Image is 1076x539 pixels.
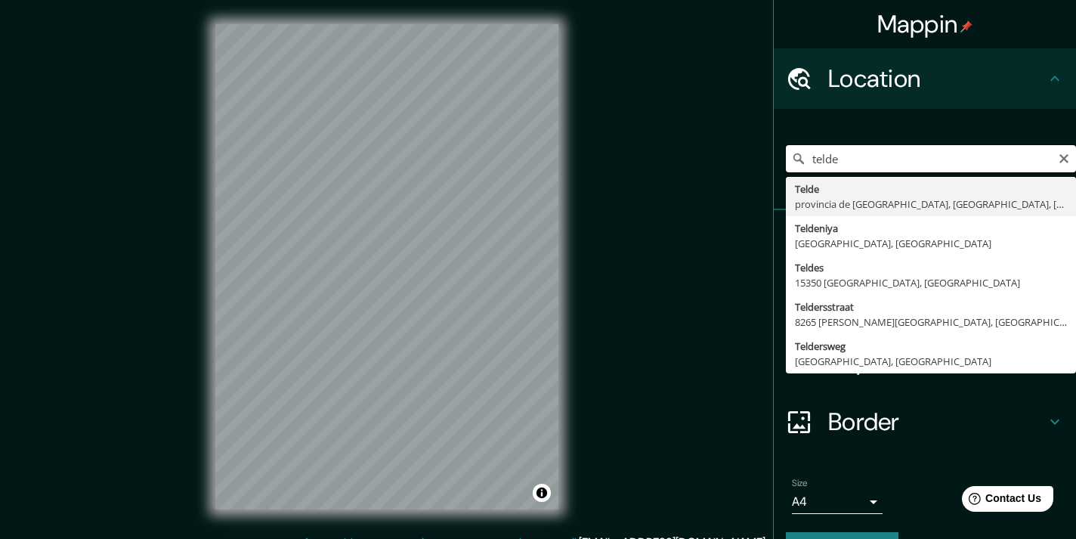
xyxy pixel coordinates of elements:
[795,299,1067,314] div: Teldersstraat
[828,346,1046,376] h4: Layout
[795,197,1067,212] div: provincia de [GEOGRAPHIC_DATA], [GEOGRAPHIC_DATA], [GEOGRAPHIC_DATA]
[792,477,808,490] label: Size
[795,260,1067,275] div: Teldes
[795,181,1067,197] div: Telde
[960,20,972,33] img: pin-icon.png
[795,275,1067,290] div: 15350 [GEOGRAPHIC_DATA], [GEOGRAPHIC_DATA]
[828,64,1046,94] h4: Location
[774,48,1076,109] div: Location
[795,354,1067,369] div: [GEOGRAPHIC_DATA], [GEOGRAPHIC_DATA]
[774,271,1076,331] div: Style
[877,9,973,39] h4: Mappin
[533,484,551,502] button: Toggle attribution
[774,210,1076,271] div: Pins
[1058,150,1070,165] button: Clear
[795,236,1067,251] div: [GEOGRAPHIC_DATA], [GEOGRAPHIC_DATA]
[941,480,1059,522] iframe: Help widget launcher
[828,407,1046,437] h4: Border
[792,490,883,514] div: A4
[786,145,1076,172] input: Pick your city or area
[215,24,558,510] canvas: Map
[795,339,1067,354] div: Teldersweg
[795,314,1067,330] div: 8265 [PERSON_NAME][GEOGRAPHIC_DATA], [GEOGRAPHIC_DATA]
[795,221,1067,236] div: Teldeniya
[774,331,1076,392] div: Layout
[774,392,1076,452] div: Border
